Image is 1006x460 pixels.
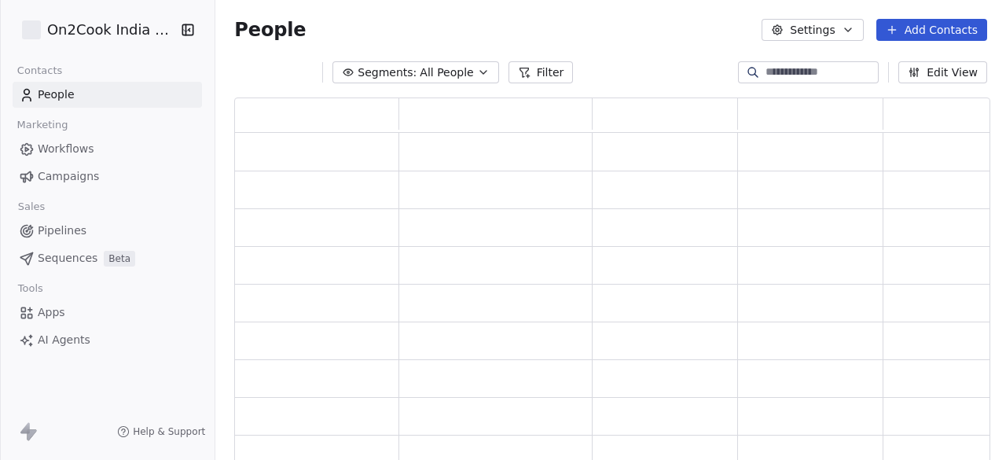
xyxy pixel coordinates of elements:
span: Contacts [10,59,69,83]
a: Workflows [13,136,202,162]
a: SequencesBeta [13,245,202,271]
span: Sales [11,195,52,219]
span: People [234,18,306,42]
a: Campaigns [13,164,202,190]
span: Help & Support [133,425,205,438]
span: AI Agents [38,332,90,348]
button: Add Contacts [876,19,987,41]
a: AI Agents [13,327,202,353]
span: Segments: [358,64,417,81]
a: Pipelines [13,218,202,244]
button: On2Cook India Pvt. Ltd. [19,17,170,43]
button: Settings [762,19,863,41]
a: Help & Support [117,425,205,438]
span: Pipelines [38,223,86,239]
span: Campaigns [38,168,99,185]
button: Edit View [898,61,987,83]
a: Apps [13,300,202,326]
span: People [38,86,75,103]
span: On2Cook India Pvt. Ltd. [47,20,177,40]
span: All People [420,64,473,81]
button: Filter [509,61,574,83]
span: Workflows [38,141,94,157]
a: People [13,82,202,108]
span: Marketing [10,113,75,137]
span: Apps [38,304,65,321]
span: Beta [104,251,135,267]
span: Tools [11,277,50,300]
span: Sequences [38,250,97,267]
